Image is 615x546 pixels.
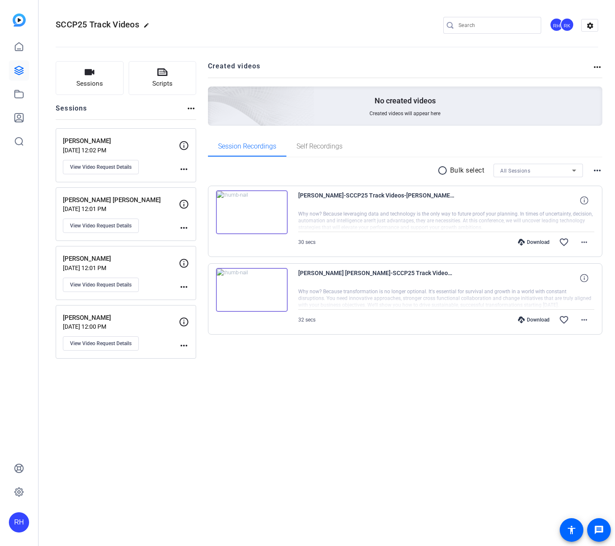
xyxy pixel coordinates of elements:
mat-icon: favorite_border [559,315,569,325]
span: View Video Request Details [70,340,132,347]
div: RK [560,18,574,32]
button: View Video Request Details [63,219,139,233]
div: Download [514,239,554,246]
p: [PERSON_NAME] [63,136,179,146]
img: thumb-nail [216,190,288,234]
span: Self Recordings [297,143,343,150]
p: [PERSON_NAME] [PERSON_NAME] [63,195,179,205]
ngx-avatar: Ryan Keckler [560,18,575,32]
mat-icon: more_horiz [186,103,196,114]
span: Session Recordings [218,143,276,150]
span: Scripts [152,79,173,89]
img: blue-gradient.svg [13,14,26,27]
div: RH [550,18,564,32]
ngx-avatar: Rob Harpin [550,18,564,32]
p: No created videos [375,96,436,106]
button: View Video Request Details [63,336,139,351]
span: View Video Request Details [70,164,132,170]
mat-icon: more_horiz [592,62,602,72]
mat-icon: more_horiz [179,164,189,174]
img: thumb-nail [216,268,288,312]
mat-icon: edit [143,22,154,32]
p: [DATE] 12:02 PM [63,147,179,154]
p: [DATE] 12:00 PM [63,323,179,330]
div: RH [9,512,29,532]
mat-icon: message [594,525,604,535]
button: Sessions [56,61,124,95]
h2: Created videos [208,61,593,78]
input: Search [459,20,534,30]
span: 30 secs [298,239,316,245]
mat-icon: settings [582,19,599,32]
h2: Sessions [56,103,87,119]
mat-icon: more_horiz [579,315,589,325]
span: Created videos will appear here [370,110,440,117]
mat-icon: favorite_border [559,237,569,247]
span: View Video Request Details [70,222,132,229]
span: View Video Request Details [70,281,132,288]
button: View Video Request Details [63,278,139,292]
span: SCCP25 Track Videos [56,19,139,30]
span: 32 secs [298,317,316,323]
p: [DATE] 12:01 PM [63,265,179,271]
mat-icon: more_horiz [179,282,189,292]
mat-icon: accessibility [566,525,577,535]
p: [PERSON_NAME] [63,254,179,264]
span: [PERSON_NAME]-SCCP25 Track Videos-[PERSON_NAME]-1756060128647-webcam [298,190,454,211]
span: Sessions [76,79,103,89]
div: Download [514,316,554,323]
mat-icon: radio_button_unchecked [437,165,450,176]
img: Creted videos background [113,3,315,186]
span: All Sessions [500,168,530,174]
mat-icon: more_horiz [592,165,602,176]
mat-icon: more_horiz [579,237,589,247]
button: Scripts [129,61,197,95]
span: [PERSON_NAME] [PERSON_NAME]-SCCP25 Track Videos-[PERSON_NAME] [PERSON_NAME]-1755955099575-webcam [298,268,454,288]
button: View Video Request Details [63,160,139,174]
p: Bulk select [450,165,485,176]
mat-icon: more_horiz [179,341,189,351]
mat-icon: more_horiz [179,223,189,233]
p: [DATE] 12:01 PM [63,205,179,212]
p: [PERSON_NAME] [63,313,179,323]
